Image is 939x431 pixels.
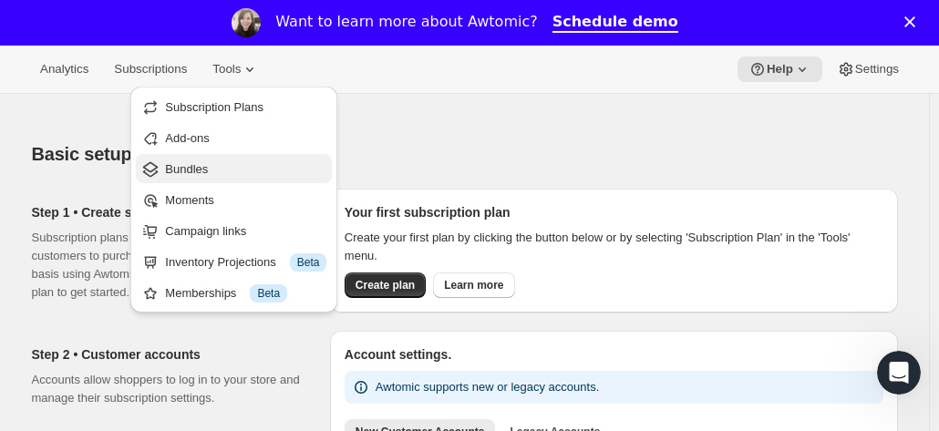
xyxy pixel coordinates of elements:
[32,371,301,407] p: Accounts allow shoppers to log in to your store and manage their subscription settings.
[257,286,280,301] span: Beta
[376,378,599,396] p: Awtomic supports new or legacy accounts.
[32,229,301,302] p: Subscription plans are the heart of what allows customers to purchase products on a recurring bas...
[136,92,332,121] button: Subscription Plans
[433,272,514,298] a: Learn more
[877,351,921,395] iframe: Intercom live chat
[904,16,923,27] div: Close
[552,13,678,33] a: Schedule demo
[136,278,332,307] button: Memberships
[356,278,415,292] span: Create plan
[32,144,132,164] span: Basic setup
[826,56,910,82] button: Settings
[345,229,883,265] p: Create your first plan by clicking the button below or by selecting 'Subscription Plan' in the 'T...
[165,284,326,303] div: Memberships
[232,8,261,37] img: Profile image for Emily
[345,345,883,364] h2: Account settings.
[201,56,270,82] button: Tools
[345,272,426,298] button: Create plan
[738,56,822,82] button: Help
[165,100,263,114] span: Subscription Plans
[136,216,332,245] button: Campaign links
[136,154,332,183] button: Bundles
[29,56,99,82] button: Analytics
[165,131,209,145] span: Add-ons
[165,193,213,207] span: Moments
[136,247,332,276] button: Inventory Projections
[767,62,793,77] span: Help
[32,345,301,364] h2: Step 2 • Customer accounts
[32,203,301,221] h2: Step 1 • Create subscription plan
[855,62,899,77] span: Settings
[136,185,332,214] button: Moments
[275,13,537,31] div: Want to learn more about Awtomic?
[444,278,503,292] span: Learn more
[345,203,883,221] h2: Your first subscription plan
[136,123,332,152] button: Add-ons
[165,253,326,272] div: Inventory Projections
[165,224,246,238] span: Campaign links
[212,62,241,77] span: Tools
[114,62,187,77] span: Subscriptions
[40,62,88,77] span: Analytics
[103,56,198,82] button: Subscriptions
[297,255,320,270] span: Beta
[165,162,208,176] span: Bundles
